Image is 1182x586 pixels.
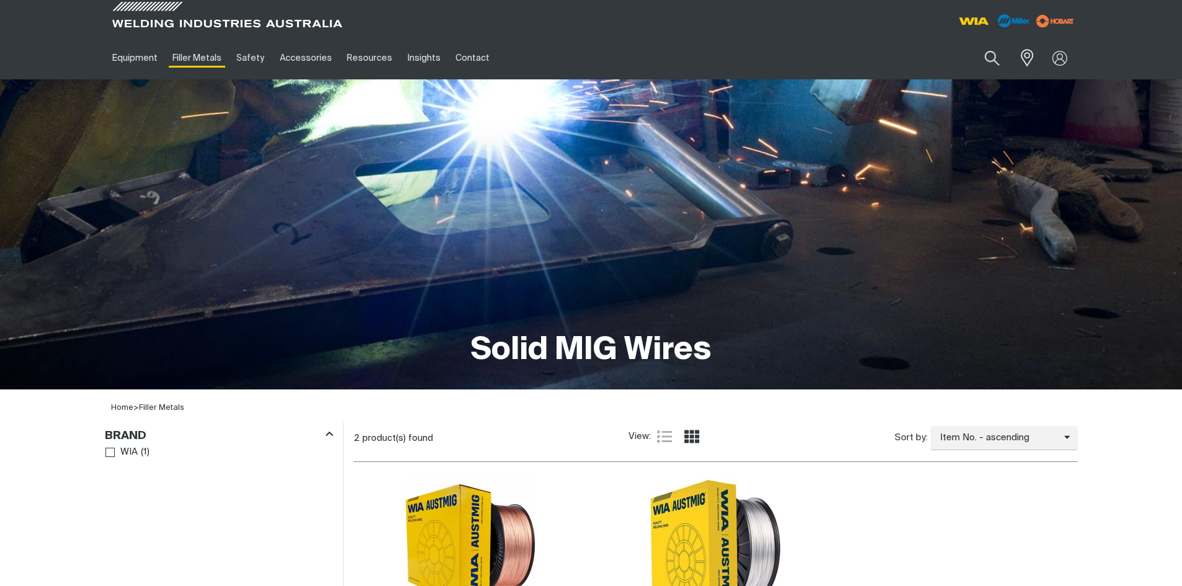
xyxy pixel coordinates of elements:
div: 2 [354,432,629,445]
h3: Brand [105,429,146,443]
a: Filler Metals [165,37,229,79]
a: List view [657,429,672,444]
a: Home [111,404,133,412]
span: ( 1 ) [141,445,150,459]
a: Equipment [105,37,165,79]
nav: Main [105,37,835,79]
aside: Filters [105,422,333,461]
a: Insights [400,37,447,79]
img: miller [1032,12,1078,30]
span: Sort by: [895,431,928,445]
span: Item No. - ascending [931,431,1064,445]
a: Filler Metals [139,404,184,412]
a: Accessories [272,37,339,79]
a: Safety [229,37,272,79]
a: Contact [448,37,497,79]
span: WIA [120,445,138,459]
ul: Brand [105,444,333,461]
span: View: [629,430,651,444]
h1: Solid MIG Wires [471,331,711,371]
section: Product list controls [354,422,1078,454]
span: > [133,404,139,412]
div: Brand [105,427,333,443]
button: Search products [971,43,1013,73]
a: Resources [339,37,400,79]
span: product(s) found [362,433,433,443]
input: Product name or item number... [955,43,1013,73]
a: WIA [105,444,138,461]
